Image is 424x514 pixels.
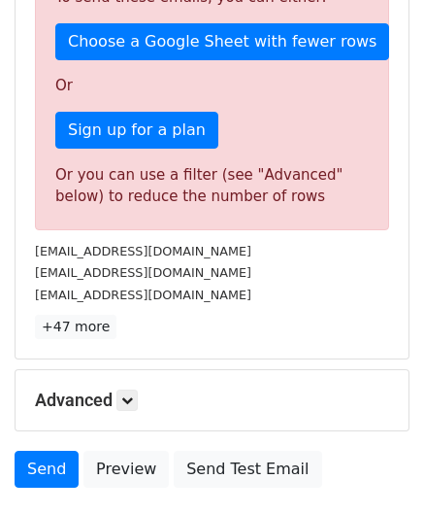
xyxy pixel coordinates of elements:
p: Or [55,76,369,96]
a: Preview [83,451,169,488]
small: [EMAIL_ADDRESS][DOMAIN_NAME] [35,288,251,302]
h5: Advanced [35,390,389,411]
small: [EMAIL_ADDRESS][DOMAIN_NAME] [35,244,251,258]
div: Or you can use a filter (see "Advanced" below) to reduce the number of rows [55,164,369,208]
iframe: Chat Widget [327,421,424,514]
a: Send [15,451,79,488]
small: [EMAIL_ADDRESS][DOMAIN_NAME] [35,265,251,280]
a: Sign up for a plan [55,112,218,149]
a: Choose a Google Sheet with fewer rows [55,23,389,60]
a: Send Test Email [174,451,321,488]
a: +47 more [35,315,116,339]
